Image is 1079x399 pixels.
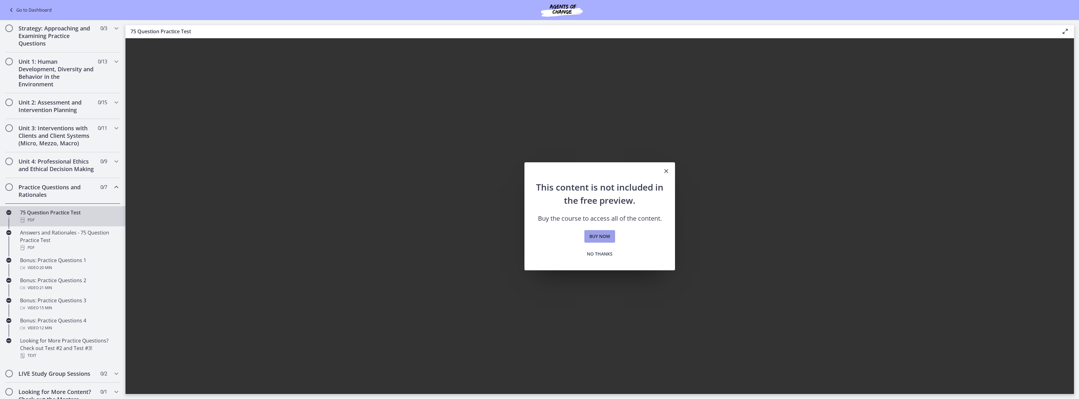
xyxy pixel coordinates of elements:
span: 0 / 7 [100,183,107,191]
div: Video [20,264,118,272]
div: Video [20,304,118,312]
h2: Unit 3: Interventions with Clients and Client Systems (Micro, Mezzo, Macro) [19,124,95,147]
h3: 75 Question Practice Test [130,28,1051,35]
span: No thanks [587,250,613,258]
img: Agents of Change Social Work Test Prep [524,3,599,18]
div: PDF [20,216,118,224]
span: · 15 min [39,304,52,312]
div: PDF [20,244,118,251]
span: · 20 min [39,264,52,272]
div: Bonus: Practice Questions 2 [20,277,118,292]
span: 0 / 9 [100,158,107,165]
div: Text [20,352,118,359]
div: 75 Question Practice Test [20,209,118,224]
button: No thanks [582,248,618,260]
h2: This content is not included in the free preview. [534,181,665,207]
h2: Unit 2: Assessment and Intervention Planning [19,99,95,114]
h2: Strategy: Approaching and Examining Practice Questions [19,24,95,47]
a: Buy now [584,230,615,243]
div: Video [20,284,118,292]
a: Go to Dashboard [8,6,52,14]
div: Bonus: Practice Questions 3 [20,297,118,312]
span: 0 / 13 [98,58,107,65]
p: Buy the course to access all of the content. [534,214,665,223]
span: 0 / 11 [98,124,107,132]
div: Answers and Rationales - 75 Question Practice Test [20,229,118,251]
div: Bonus: Practice Questions 4 [20,317,118,332]
div: Video [20,324,118,332]
span: 0 / 3 [100,24,107,32]
span: Buy now [589,233,610,240]
span: 0 / 15 [98,99,107,106]
div: Looking for More Practice Questions? Check out Test #2 and Test #3! [20,337,118,359]
span: 0 / 1 [100,388,107,396]
span: 0 / 2 [100,370,107,377]
div: Bonus: Practice Questions 1 [20,256,118,272]
h2: Unit 4: Professional Ethics and Ethical Decision Making [19,158,95,173]
h2: LIVE Study Group Sessions [19,370,95,377]
h2: Practice Questions and Rationales [19,183,95,198]
span: · 12 min [39,324,52,332]
h2: Unit 1: Human Development, Diversity and Behavior in the Environment [19,58,95,88]
span: · 21 min [39,284,52,292]
button: Close [657,162,675,181]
